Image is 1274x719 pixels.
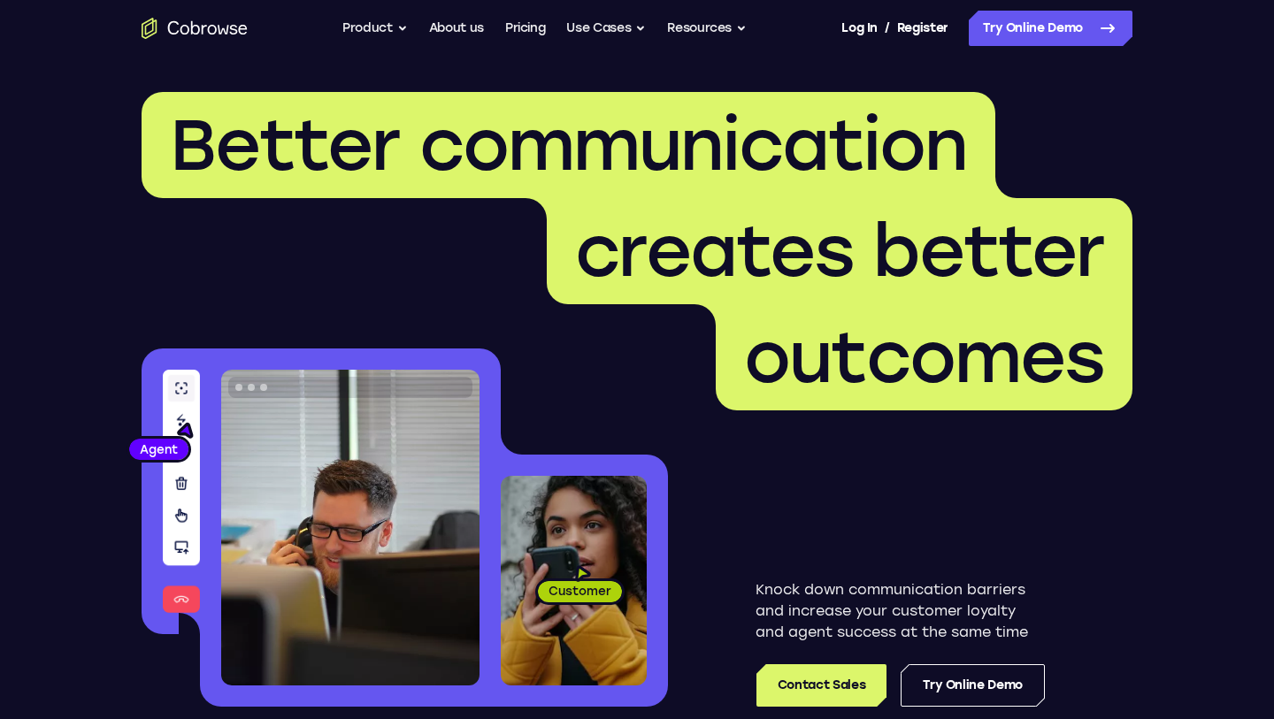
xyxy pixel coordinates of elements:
a: Try Online Demo [969,11,1132,46]
span: Better communication [170,103,967,187]
a: Register [897,11,948,46]
span: Agent [129,440,188,458]
a: Try Online Demo [901,664,1045,707]
span: Customer [538,582,622,600]
span: outcomes [744,315,1104,400]
img: A series of tools used in co-browsing sessions [163,370,200,613]
span: creates better [575,209,1104,294]
img: A customer holding their phone [501,476,647,685]
a: Go to the home page [142,18,248,39]
button: Use Cases [566,11,646,46]
a: Contact Sales [756,664,886,707]
a: Pricing [505,11,546,46]
button: Product [342,11,408,46]
button: Resources [667,11,747,46]
span: / [885,18,890,39]
a: Log In [841,11,877,46]
p: Knock down communication barriers and increase your customer loyalty and agent success at the sam... [756,579,1045,643]
img: A customer support agent talking on the phone [221,370,480,685]
a: About us [429,11,484,46]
